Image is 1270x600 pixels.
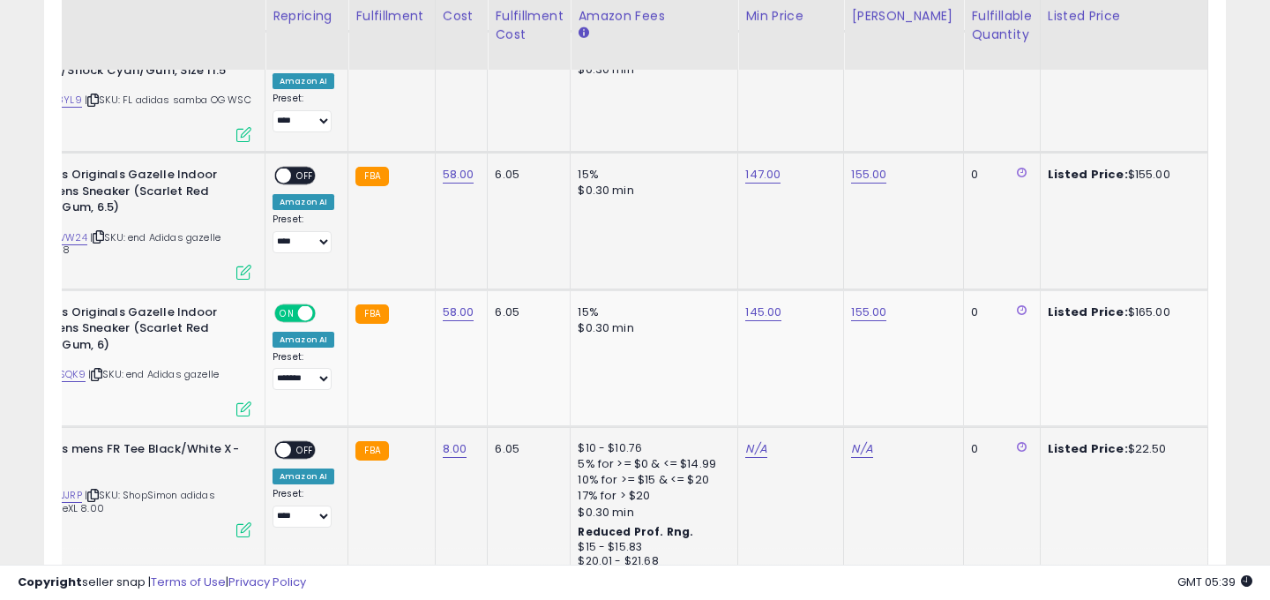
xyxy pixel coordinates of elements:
[578,441,724,456] div: $10 - $10.76
[578,62,724,78] div: $0.30 min
[1048,166,1128,183] b: Listed Price:
[26,304,241,358] b: Adidas Originals Gazelle Indoor Womens Sneaker (Scarlet Red Beige Gum, 6)
[578,183,724,199] div: $0.30 min
[578,505,724,521] div: $0.30 min
[495,441,557,457] div: 6.05
[578,26,588,41] small: Amazon Fees.
[1177,574,1252,590] span: 2025-08-14 05:39 GMT
[26,441,241,478] b: adidas mens FR Tee Black/White X-Large
[443,166,474,184] a: 58.00
[355,7,427,26] div: Fulfillment
[1048,7,1200,26] div: Listed Price
[745,7,836,26] div: Min Price
[745,440,766,458] a: N/A
[273,7,340,26] div: Repricing
[495,304,557,320] div: 6.05
[745,304,781,321] a: 145.00
[273,351,334,391] div: Preset:
[578,472,724,488] div: 10% for >= $15 & <= $20
[578,488,724,504] div: 17% for > $20
[355,304,388,324] small: FBA
[273,332,334,348] div: Amazon AI
[18,574,82,590] strong: Copyright
[851,440,872,458] a: N/A
[578,524,693,539] b: Reduced Prof. Rng.
[1048,167,1194,183] div: $155.00
[851,7,956,26] div: [PERSON_NAME]
[228,574,306,590] a: Privacy Policy
[26,167,241,221] b: Adidas Originals Gazelle Indoor Womens Sneaker (Scarlet Red Beige Gum, 6.5)
[291,443,319,458] span: OFF
[1048,304,1194,320] div: $165.00
[1048,440,1128,457] b: Listed Price:
[273,93,334,132] div: Preset:
[495,7,563,44] div: Fulfillment Cost
[273,73,334,89] div: Amazon AI
[443,7,481,26] div: Cost
[495,167,557,183] div: 6.05
[971,7,1032,44] div: Fulfillable Quantity
[273,214,334,253] div: Preset:
[851,304,886,321] a: 155.00
[578,456,724,472] div: 5% for >= $0 & <= $14.99
[276,305,298,320] span: ON
[273,194,334,210] div: Amazon AI
[578,540,724,555] div: $15 - $15.83
[151,574,226,590] a: Terms of Use
[1048,441,1194,457] div: $22.50
[355,167,388,186] small: FBA
[1048,304,1128,320] b: Listed Price:
[971,167,1026,183] div: 0
[443,440,467,458] a: 8.00
[745,166,781,184] a: 147.00
[971,441,1026,457] div: 0
[313,305,341,320] span: OFF
[291,169,319,184] span: OFF
[578,304,724,320] div: 15%
[443,304,474,321] a: 58.00
[851,166,886,184] a: 155.00
[273,469,334,484] div: Amazon AI
[578,167,724,183] div: 15%
[273,488,334,528] div: Preset:
[578,7,730,26] div: Amazon Fees
[578,320,724,336] div: $0.30 min
[355,441,388,461] small: FBA
[18,574,306,591] div: seller snap | |
[971,304,1026,320] div: 0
